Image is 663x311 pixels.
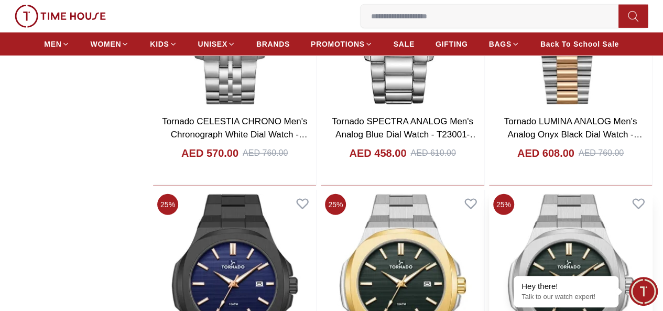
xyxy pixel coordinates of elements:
[44,35,69,53] a: MEN
[436,39,468,49] span: GIFTING
[521,293,611,302] p: Talk to our watch expert!
[394,39,415,49] span: SALE
[256,39,290,49] span: BRANDS
[150,35,177,53] a: KIDS
[493,194,514,215] span: 25 %
[243,147,288,159] div: AED 760.00
[349,146,406,160] h4: AED 458.00
[488,35,519,53] a: BAGS
[311,35,373,53] a: PROMOTIONS
[44,39,61,49] span: MEN
[579,147,624,159] div: AED 760.00
[540,35,619,53] a: Back To School Sale
[15,5,106,28] img: ...
[150,39,169,49] span: KIDS
[629,277,658,306] div: Chat Widget
[517,146,574,160] h4: AED 608.00
[325,194,346,215] span: 25 %
[91,35,129,53] a: WOMEN
[157,194,178,215] span: 25 %
[198,39,227,49] span: UNISEX
[488,39,511,49] span: BAGS
[410,147,455,159] div: AED 610.00
[436,35,468,53] a: GIFTING
[504,116,643,153] a: Tornado LUMINA ANALOG Men's Analog Onyx Black Dial Watch - T22001-KBKB
[256,35,290,53] a: BRANDS
[521,281,611,292] div: Hey there!
[332,116,479,153] a: Tornado SPECTRA ANALOG Men's Analog Blue Dial Watch - T23001-SBSL
[311,39,365,49] span: PROMOTIONS
[162,116,308,153] a: Tornado CELESTIA CHRONO Men's Chronograph White Dial Watch - T3149B-YBSW
[394,35,415,53] a: SALE
[540,39,619,49] span: Back To School Sale
[198,35,235,53] a: UNISEX
[91,39,122,49] span: WOMEN
[181,146,238,160] h4: AED 570.00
